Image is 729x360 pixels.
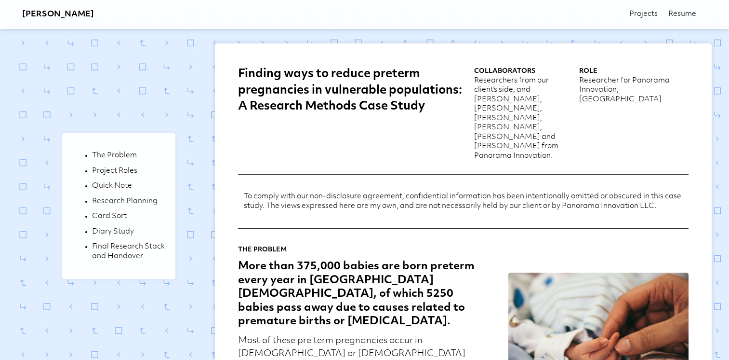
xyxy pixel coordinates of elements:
[22,9,94,20] a: [PERSON_NAME]
[92,212,165,222] a: Card Sort
[238,246,689,254] div: The Problem
[579,68,597,74] span: Role
[92,197,165,207] a: Research Planning
[92,151,165,161] a: The Problem
[238,186,689,229] div: To comply with our non-disclosure agreement, confidential information has been intentionally omit...
[474,68,536,74] span: Collaborators
[474,67,569,161] div: Researchers from our client's side, and [PERSON_NAME], [PERSON_NAME], [PERSON_NAME], [PERSON_NAME...
[579,67,689,161] div: Researcher for Panorama Innovation, [GEOGRAPHIC_DATA]
[92,166,165,176] a: Project Roles
[92,181,165,191] a: Quick Note
[629,10,658,19] a: Projects
[238,67,463,161] h2: Finding ways to reduce preterm pregnancies in vulnerable populations: A Research Methods Case Study
[92,242,165,261] a: Final Research Stackand Handover
[668,10,696,19] a: Resume
[238,260,491,329] div: More than 375,000 babies are born preterm every year in [GEOGRAPHIC_DATA][DEMOGRAPHIC_DATA], of w...
[92,227,165,237] a: Diary Study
